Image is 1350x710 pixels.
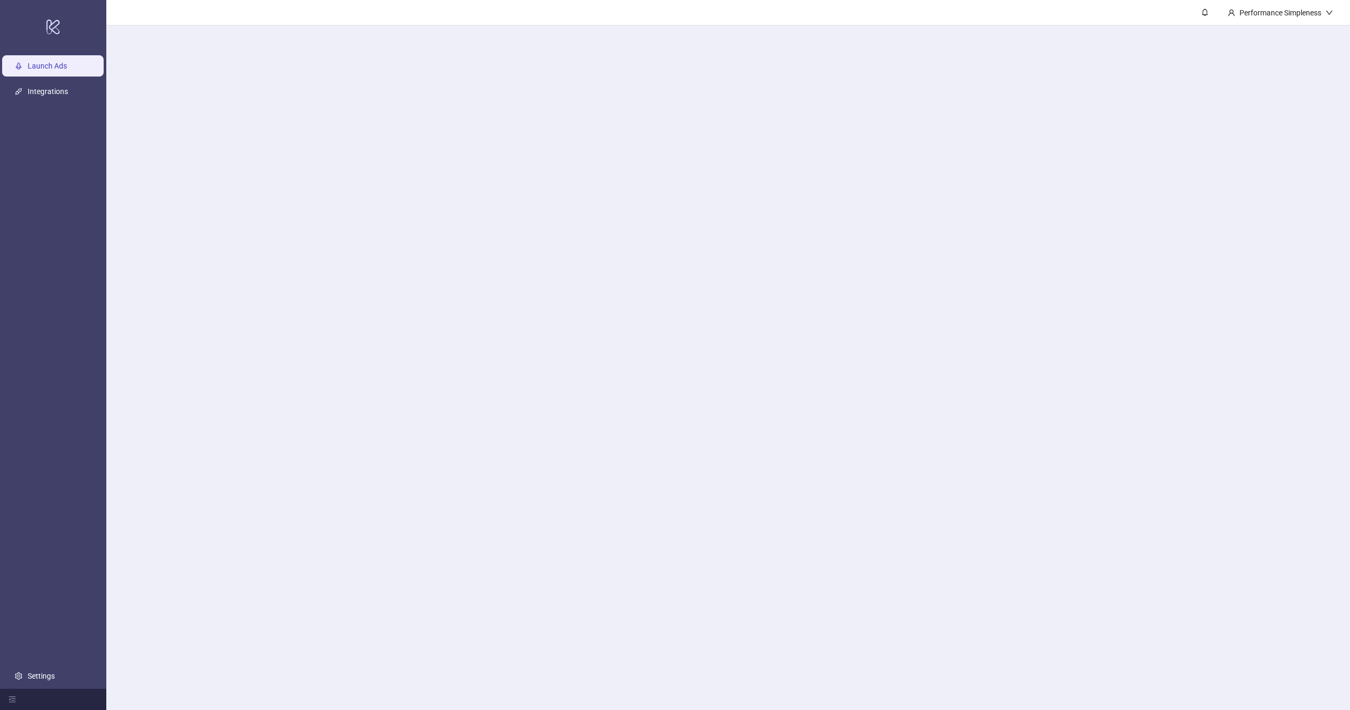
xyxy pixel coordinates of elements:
a: Settings [28,672,55,680]
span: menu-fold [9,696,16,703]
div: Performance Simpleness [1235,7,1326,19]
span: user [1228,9,1235,16]
span: down [1326,9,1333,16]
span: bell [1201,9,1209,16]
a: Launch Ads [28,62,67,70]
a: Integrations [28,87,68,96]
